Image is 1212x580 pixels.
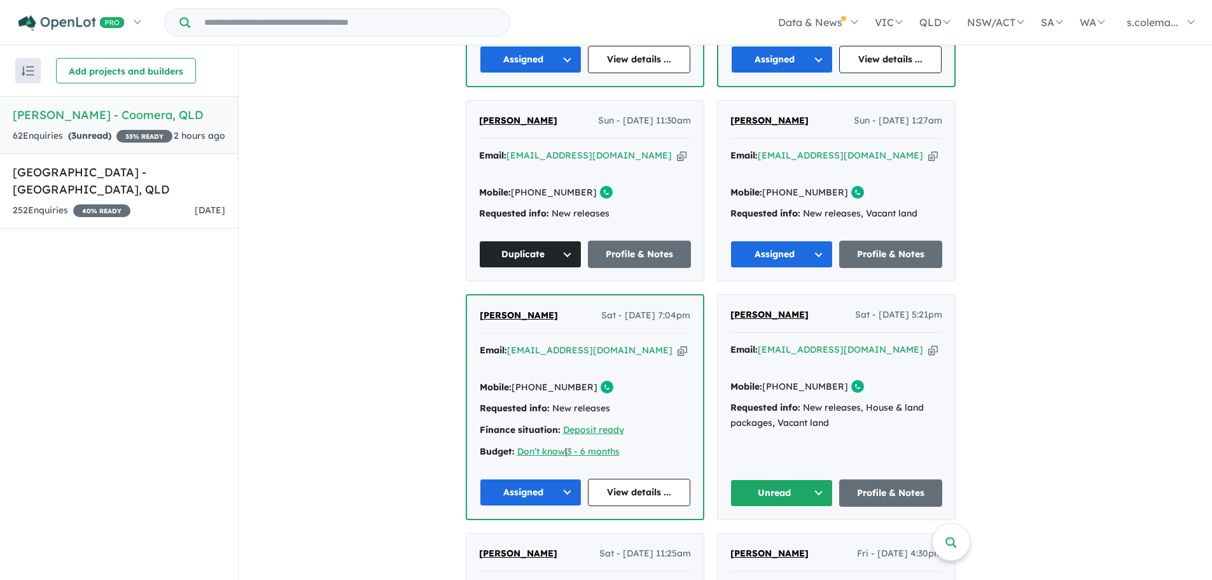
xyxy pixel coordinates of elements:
span: [PERSON_NAME] [479,548,557,559]
button: Copy [928,343,938,357]
strong: Finance situation: [480,424,561,435]
div: | [480,444,690,460]
a: [PERSON_NAME] [479,546,557,562]
span: Sat - [DATE] 11:25am [599,546,691,562]
a: [PHONE_NUMBER] [512,381,597,393]
strong: Requested info: [730,208,800,219]
a: [EMAIL_ADDRESS][DOMAIN_NAME] [507,344,672,356]
a: Profile & Notes [588,241,691,268]
span: s.colema... [1127,16,1178,29]
button: Copy [678,344,687,357]
div: 62 Enquir ies [13,129,172,144]
img: Openlot PRO Logo White [18,15,125,31]
a: Profile & Notes [839,241,942,268]
a: [PHONE_NUMBER] [762,187,848,198]
button: Assigned [731,46,833,73]
a: Deposit ready [563,424,624,435]
strong: Requested info: [479,208,549,219]
button: Copy [928,149,938,162]
strong: ( unread) [68,130,111,141]
span: [PERSON_NAME] [479,115,557,126]
span: Sun - [DATE] 1:27am [854,113,942,129]
a: View details ... [588,479,690,506]
a: View details ... [839,46,942,73]
a: [PERSON_NAME] [480,308,558,323]
strong: Mobile: [730,187,762,198]
h5: [PERSON_NAME] - Coomera , QLD [13,106,225,124]
a: [PERSON_NAME] [479,113,557,129]
a: 3 - 6 months [567,446,620,457]
a: [PERSON_NAME] [730,546,809,562]
button: Unread [730,479,833,507]
span: [PERSON_NAME] [730,548,809,559]
a: Don’t know [517,446,565,457]
span: [PERSON_NAME] [730,309,809,320]
span: Sat - [DATE] 5:21pm [855,308,942,323]
a: Profile & Notes [839,479,942,507]
span: [DATE] [195,204,225,216]
div: 252 Enquir ies [13,203,130,218]
button: Assigned [480,479,582,506]
strong: Requested info: [730,402,800,413]
span: [PERSON_NAME] [730,115,809,126]
strong: Mobile: [480,381,512,393]
strong: Email: [730,150,758,161]
input: Try estate name, suburb, builder or developer [193,9,507,36]
button: Assigned [730,241,833,268]
strong: Email: [479,150,506,161]
strong: Requested info: [480,402,550,414]
span: [PERSON_NAME] [480,309,558,321]
span: 2 hours ago [174,130,225,141]
div: New releases [480,401,690,416]
div: New releases, House & land packages, Vacant land [730,400,942,431]
span: Sat - [DATE] 7:04pm [601,308,690,323]
span: 40 % READY [73,204,130,217]
strong: Email: [730,344,758,355]
strong: Budget: [480,446,515,457]
a: [PHONE_NUMBER] [762,381,848,392]
a: [PHONE_NUMBER] [511,187,597,198]
a: [PERSON_NAME] [730,308,809,323]
button: Assigned [480,46,582,73]
button: Add projects and builders [56,58,196,83]
button: Duplicate [479,241,582,268]
span: Sun - [DATE] 11:30am [598,113,691,129]
span: Fri - [DATE] 4:30pm [857,546,942,562]
a: View details ... [588,46,690,73]
strong: Email: [480,344,507,356]
span: 35 % READY [116,130,172,143]
a: [PERSON_NAME] [730,113,809,129]
div: New releases, Vacant land [730,206,942,222]
a: [EMAIL_ADDRESS][DOMAIN_NAME] [506,150,672,161]
strong: Mobile: [479,187,511,198]
strong: Mobile: [730,381,762,392]
img: sort.svg [22,66,34,76]
span: 3 [71,130,76,141]
div: New releases [479,206,691,222]
a: [EMAIL_ADDRESS][DOMAIN_NAME] [758,344,923,355]
h5: [GEOGRAPHIC_DATA] - [GEOGRAPHIC_DATA] , QLD [13,164,225,198]
button: Copy [677,149,686,162]
a: [EMAIL_ADDRESS][DOMAIN_NAME] [758,150,923,161]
